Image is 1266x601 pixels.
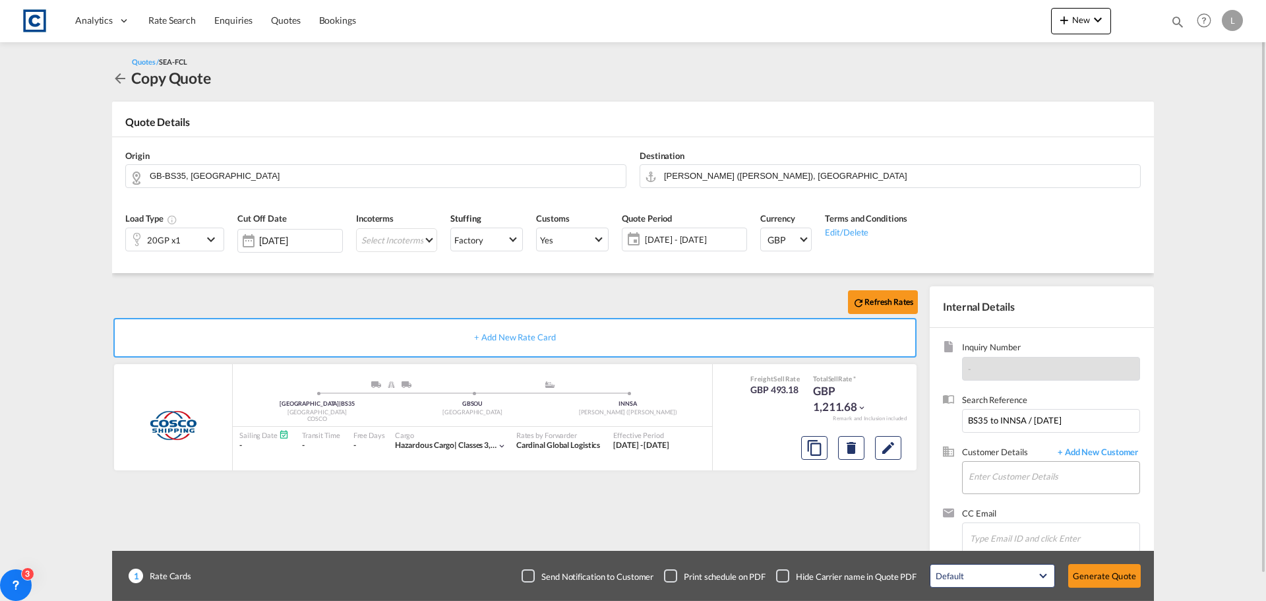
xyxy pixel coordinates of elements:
div: 01 Aug 2025 - 31 Aug 2025 [613,440,669,451]
div: 20GP x1icon-chevron-down [125,228,224,251]
div: - [353,440,356,451]
md-icon: icon-magnify [1170,15,1185,29]
div: GBP 493.18 [750,383,800,396]
md-icon: icon-calendar [622,232,638,247]
div: Hide Carrier name in Quote PDF [796,571,917,583]
img: ROAD [402,381,411,388]
md-icon: icon-chevron-down [1090,12,1106,28]
div: Help [1193,9,1222,33]
div: Transit Time [302,430,340,440]
md-checkbox: Checkbox No Ink [664,569,766,583]
img: COSCO [148,409,197,442]
button: Copy [801,436,828,460]
span: Hazardous Cargo [395,440,458,450]
md-icon: Schedules Available [279,429,289,439]
div: Rates by Forwarder [516,430,601,440]
div: Pickup ModeService Type South Gloucestershire, England,TruckRail; Truck [317,381,473,395]
span: Enquiries [214,15,253,26]
div: L [1222,10,1243,31]
span: Terms and Conditions [825,213,907,224]
div: + Add New Rate Card [113,318,917,358]
md-select: Select Customs: Yes [536,228,609,251]
input: Search by Door/Port [664,164,1133,187]
button: Generate Quote [1068,564,1141,588]
div: COSCO [239,415,395,424]
span: Sell [773,375,785,383]
div: Remark and Inclusion included [823,415,917,422]
input: Enter search reference [962,409,1140,433]
md-icon: icon-arrow-left [112,71,128,86]
span: BS35 [341,400,355,407]
div: [GEOGRAPHIC_DATA] [395,408,551,417]
span: Destination [640,150,684,161]
span: [GEOGRAPHIC_DATA] [280,400,341,407]
md-icon: icon-refresh [853,297,864,309]
div: Send Notification to Customer [541,571,653,583]
span: Cardinal Global Logistics [516,440,601,450]
span: Currency [760,213,795,224]
md-select: Select Incoterms [356,228,437,252]
div: Print schedule on PDF [684,571,766,583]
button: Delete [838,436,864,460]
md-icon: assets/icons/custom/copyQuote.svg [806,440,822,456]
md-icon: icon-chevron-down [497,441,506,451]
span: | [454,440,457,450]
img: RAIL [388,381,394,388]
div: Total Rate [813,374,879,383]
span: [DATE] - [DATE] [642,230,746,249]
button: icon-plus 400-fgNewicon-chevron-down [1051,8,1111,34]
div: Default [936,571,963,581]
md-icon: icon-plus 400-fg [1056,12,1072,28]
span: 1 [129,569,143,583]
span: Search Reference [962,394,1140,409]
md-icon: icon-chevron-down [857,403,866,412]
md-select: Select Stuffing: Factory [450,228,523,251]
div: Free Days [353,430,385,440]
span: Bookings [319,15,356,26]
div: Effective Period [613,430,669,440]
span: Inquiry Number [962,341,1140,356]
span: Rate Search [148,15,196,26]
span: SEA-FCL [159,57,187,66]
div: [PERSON_NAME] ([PERSON_NAME]) [550,408,706,417]
span: Cut Off Date [237,213,287,224]
div: classes 3,6,8,9 & 2.1 [395,440,497,451]
span: Sell [828,375,839,383]
div: Internal Details [930,286,1154,327]
md-icon: assets/icons/custom/ship-fill.svg [542,381,558,388]
div: - [302,440,340,451]
span: Customs [536,213,569,224]
span: Customer Details [962,446,1051,461]
div: Freight Rate [750,374,800,383]
md-input-container: Jawaharlal Nehru (Nhava Sheva), INNSA [640,164,1141,188]
span: [DATE] - [DATE] [613,440,669,450]
div: icon-arrow-left [112,67,131,88]
button: Edit [875,436,901,460]
div: icon-magnify [1170,15,1185,34]
div: Edit/Delete [825,225,907,238]
span: Quotes [271,15,300,26]
span: + Add New Customer [1051,446,1140,461]
span: Rate Cards [143,570,191,582]
span: CC Email [962,507,1140,522]
div: Cargo [395,430,506,440]
div: Factory [454,235,483,245]
span: Quote Period [622,213,672,224]
span: Stuffing [450,213,481,224]
div: - [239,440,289,451]
button: icon-refreshRefresh Rates [848,290,918,314]
md-select: Select Currency: £ GBPUnited Kingdom Pound [760,228,812,251]
md-input-container: GB-BS35,South Gloucestershire [125,164,626,188]
md-chips-wrap: Chips container. Enter the text area, then type text, and press enter to add a chip. [968,523,1139,552]
md-icon: icon-chevron-down [203,232,223,247]
div: [GEOGRAPHIC_DATA] [239,408,395,417]
img: ROAD [371,381,381,388]
span: Subject to Remarks [852,375,856,383]
input: Select [259,236,342,246]
md-checkbox: Checkbox No Ink [776,569,917,583]
span: Analytics [75,14,113,27]
div: Quote Details [112,115,1154,136]
div: Copy Quote [131,67,211,88]
div: Cardinal Global Logistics [516,440,601,451]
